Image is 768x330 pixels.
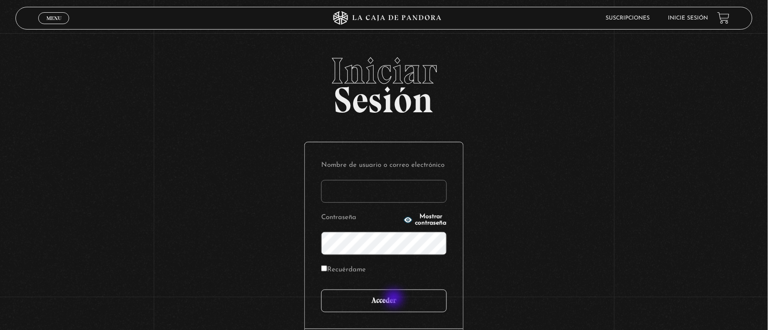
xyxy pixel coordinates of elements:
[606,15,650,21] a: Suscripciones
[321,290,447,312] input: Acceder
[15,53,753,111] h2: Sesión
[43,23,65,29] span: Cerrar
[668,15,708,21] a: Inicie sesión
[321,263,366,277] label: Recuérdame
[404,214,447,226] button: Mostrar contraseña
[321,159,447,173] label: Nombre de usuario o correo electrónico
[717,12,730,24] a: View your shopping cart
[321,211,401,225] label: Contraseña
[321,265,327,271] input: Recuérdame
[415,214,447,226] span: Mostrar contraseña
[46,15,61,21] span: Menu
[15,53,753,89] span: Iniciar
